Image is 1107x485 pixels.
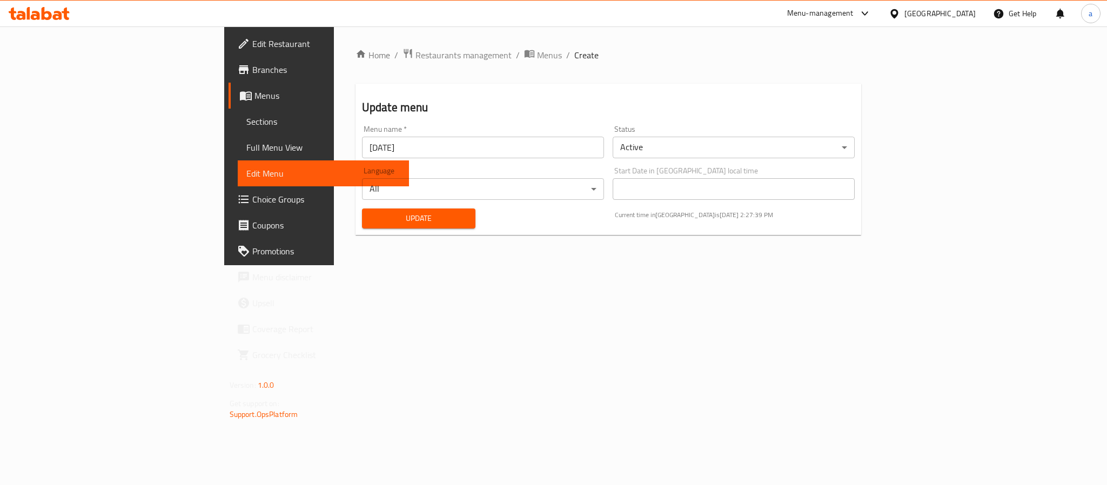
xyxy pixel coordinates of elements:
input: Please enter Menu name [362,137,604,158]
li: / [566,49,570,62]
span: Create [574,49,599,62]
li: / [516,49,520,62]
span: a [1089,8,1092,19]
span: Get support on: [230,396,279,410]
a: Menu disclaimer [229,264,409,290]
span: Coupons [252,219,400,232]
a: Upsell [229,290,409,316]
span: Coverage Report [252,322,400,335]
a: Choice Groups [229,186,409,212]
span: Edit Menu [246,167,400,180]
a: Sections [238,109,409,134]
a: Menus [229,83,409,109]
div: Menu-management [787,7,854,20]
a: Restaurants management [402,48,512,62]
button: Update [362,208,475,228]
a: Support.OpsPlatform [230,407,298,421]
span: 1.0.0 [258,378,274,392]
span: Full Menu View [246,141,400,154]
a: Edit Restaurant [229,31,409,57]
span: Branches [252,63,400,76]
span: Menus [537,49,562,62]
span: Restaurants management [415,49,512,62]
span: Update [371,212,467,225]
a: Coverage Report [229,316,409,342]
div: All [362,178,604,200]
span: Version: [230,378,256,392]
span: Choice Groups [252,193,400,206]
a: Menus [524,48,562,62]
h2: Update menu [362,99,855,116]
div: Active [613,137,855,158]
span: Menus [254,89,400,102]
span: Grocery Checklist [252,348,400,361]
a: Full Menu View [238,134,409,160]
a: Coupons [229,212,409,238]
a: Promotions [229,238,409,264]
a: Grocery Checklist [229,342,409,368]
a: Edit Menu [238,160,409,186]
span: Menu disclaimer [252,271,400,284]
p: Current time in [GEOGRAPHIC_DATA] is [DATE] 2:27:39 PM [615,210,855,220]
span: Promotions [252,245,400,258]
a: Branches [229,57,409,83]
span: Upsell [252,297,400,309]
nav: breadcrumb [355,48,862,62]
div: [GEOGRAPHIC_DATA] [904,8,976,19]
span: Sections [246,115,400,128]
span: Edit Restaurant [252,37,400,50]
